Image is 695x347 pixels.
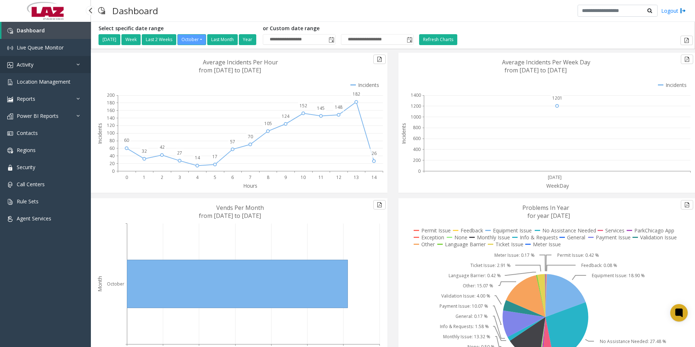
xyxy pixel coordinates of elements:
text: General: 0.17 % [455,313,488,319]
img: 'icon' [7,62,13,68]
span: Dashboard [17,27,45,34]
button: Week [121,34,141,45]
text: 145 [317,105,325,111]
span: Regions [17,147,36,153]
img: 'icon' [7,148,13,153]
text: Info & Requests: 1.58 % [440,323,489,330]
text: 4 [196,174,199,180]
text: 182 [353,91,360,97]
text: 200 [413,157,421,163]
img: 'icon' [7,182,13,188]
text: 120 [107,122,115,128]
text: Average Incidents Per Hour [203,58,278,66]
text: 32 [142,148,147,154]
text: 152 [300,103,307,109]
text: Month [96,276,103,292]
img: 'icon' [7,79,13,85]
span: Call Centers [17,181,45,188]
button: [DATE] [99,34,120,45]
text: 40 [109,153,115,159]
img: 'icon' [7,96,13,102]
span: Toggle popup [327,35,335,45]
button: Refresh Charts [419,34,457,45]
text: No Assistance Needed: 27.48 % [600,338,666,344]
span: Rule Sets [17,198,39,205]
text: Feedback: 0.08 % [581,262,617,268]
text: Incidents [96,123,103,144]
img: 'icon' [7,113,13,119]
text: 12 [336,174,341,180]
text: 600 [413,135,421,141]
text: 14 [371,174,377,180]
text: 17 [212,153,217,160]
text: Meter Issue: 0.17 % [494,252,535,258]
h3: Dashboard [109,2,162,20]
text: from [DATE] to [DATE] [199,212,261,220]
h5: Select specific date range [99,25,257,32]
text: 14 [195,155,200,161]
text: 200 [107,92,115,98]
img: 'icon' [7,165,13,171]
button: Export to pdf [681,200,693,210]
text: 3 [178,174,181,180]
text: 1200 [411,103,421,109]
a: Dashboard [1,22,91,39]
text: 140 [107,115,115,121]
text: 7 [249,174,252,180]
span: Security [17,164,35,171]
img: 'icon' [7,216,13,222]
text: Validation Issue: 4.00 % [441,293,490,299]
span: Activity [17,61,33,68]
h5: or Custom date range [263,25,414,32]
text: October [107,281,124,287]
text: Monthly Issue: 13.32 % [443,334,490,340]
text: Equipment Issue: 18.90 % [592,272,645,279]
text: 124 [282,113,290,119]
text: 70 [248,133,253,140]
span: Location Management [17,78,71,85]
text: 100 [107,130,115,136]
img: pageIcon [98,2,105,20]
text: 11 [318,174,324,180]
text: 26 [371,150,377,156]
span: Toggle popup [405,35,413,45]
text: 0 [125,174,128,180]
text: 27 [177,150,182,156]
a: Logout [661,7,686,15]
text: 10 [301,174,306,180]
text: Average Incidents Per Week Day [502,58,590,66]
text: 80 [109,137,115,144]
text: Vends Per Month [216,204,264,212]
text: 1201 [552,95,562,101]
text: 6 [231,174,234,180]
span: Reports [17,95,35,102]
text: 105 [264,120,272,127]
text: 60 [109,145,115,151]
img: logout [680,7,686,15]
text: Incidents [400,123,407,144]
button: Export to pdf [680,36,693,45]
text: Permit Issue: 0.42 % [557,252,599,258]
text: Other: 15.07 % [463,283,493,289]
text: 60 [124,137,129,143]
text: 0 [418,168,421,174]
text: 160 [107,107,115,113]
text: Language Barrier: 0.42 % [449,272,501,279]
text: from [DATE] to [DATE] [199,66,261,74]
text: 2 [161,174,163,180]
text: WeekDay [546,182,569,189]
text: 5 [214,174,216,180]
button: Last Month [207,34,238,45]
text: 8 [267,174,269,180]
button: Export to pdf [373,200,386,210]
button: October [177,34,206,45]
text: 13 [354,174,359,180]
img: 'icon' [7,199,13,205]
text: [DATE] [548,174,562,180]
text: 180 [107,100,115,106]
text: Payment Issue: 10.07 % [439,303,488,309]
button: Last 2 Weeks [142,34,176,45]
text: 9 [284,174,287,180]
text: for year [DATE] [527,212,570,220]
text: 800 [413,124,421,131]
